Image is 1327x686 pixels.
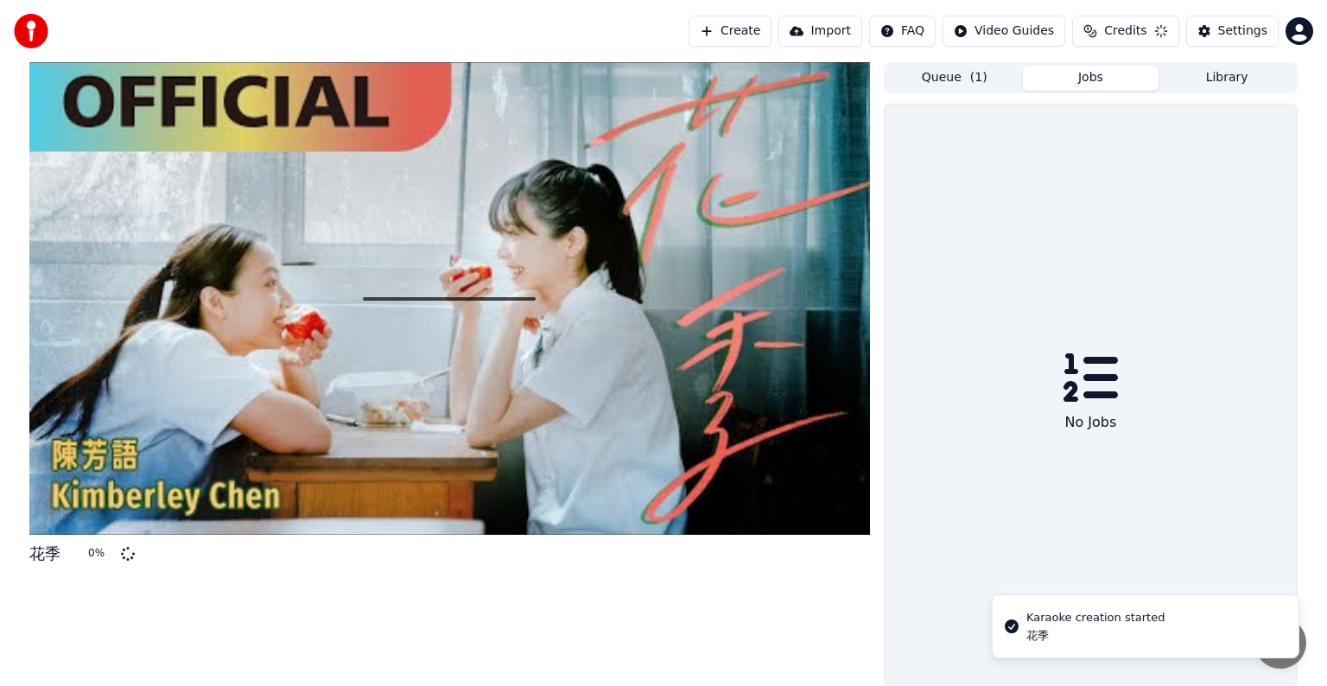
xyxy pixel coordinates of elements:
div: Settings [1218,22,1267,40]
div: Karaoke creation started [1026,609,1165,626]
div: 花季 [29,542,60,566]
button: Import [778,16,861,47]
button: Settings [1186,16,1279,47]
button: Credits [1072,16,1178,47]
button: Video Guides [943,16,1065,47]
span: Credits [1104,22,1146,40]
div: No Jobs [1058,405,1124,440]
div: 花季 [1026,628,1165,644]
button: Queue [886,66,1023,91]
button: FAQ [869,16,936,47]
button: Library [1159,66,1295,91]
button: Jobs [1023,66,1159,91]
span: ( 1 ) [970,69,987,86]
button: Create [689,16,772,47]
img: youka [14,14,48,48]
div: 0 % [88,547,114,561]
